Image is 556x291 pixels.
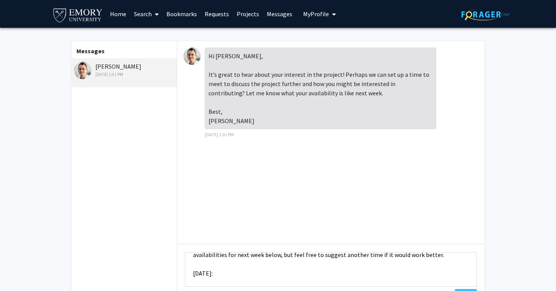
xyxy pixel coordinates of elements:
img: Emory University Logo [52,6,103,24]
span: My Profile [303,10,329,18]
div: [DATE] 1:01 PM [74,71,175,78]
a: Requests [201,0,233,27]
a: Projects [233,0,263,27]
img: Alexander Bolton [74,62,92,79]
b: Messages [76,47,105,55]
textarea: Message [185,252,477,287]
a: Bookmarks [163,0,201,27]
div: Hi [PERSON_NAME], It’s great to hear about your interest in the project! Perhaps we can set up a ... [205,47,436,129]
img: ForagerOne Logo [461,8,510,20]
a: Home [106,0,130,27]
a: Search [130,0,163,27]
a: Messages [263,0,296,27]
div: [PERSON_NAME] [74,62,175,78]
img: Alexander Bolton [183,47,201,65]
iframe: Chat [6,256,33,285]
span: [DATE] 1:01 PM [205,132,234,137]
